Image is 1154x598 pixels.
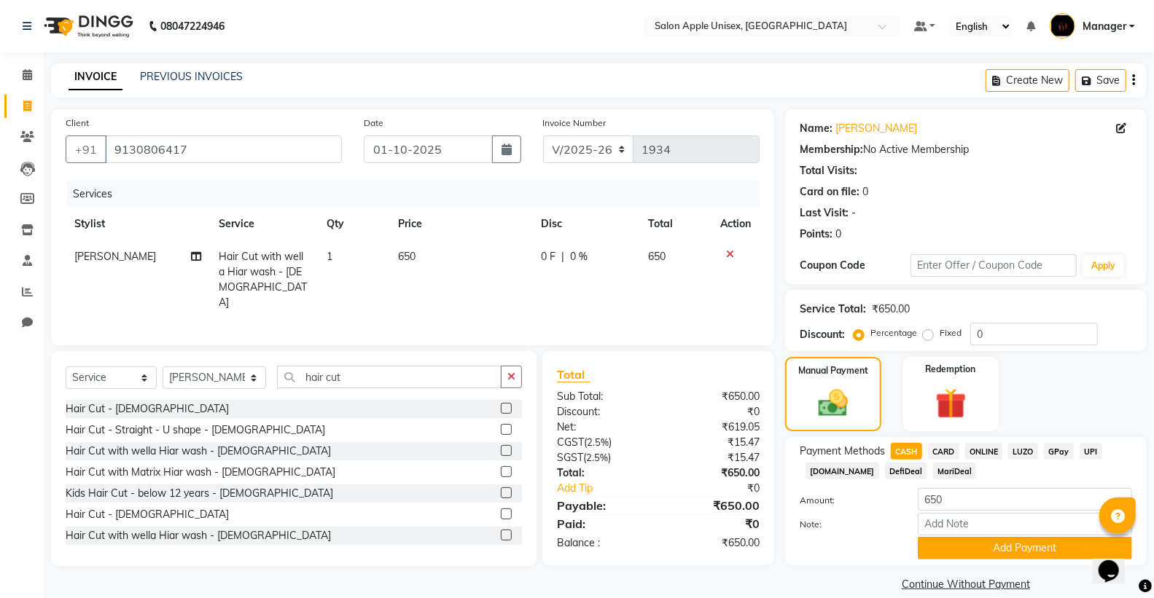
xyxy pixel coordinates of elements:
a: INVOICE [69,64,122,90]
div: Kids Hair Cut - below 12 years - [DEMOGRAPHIC_DATA] [66,486,333,501]
div: Hair Cut with wella Hiar wash - [DEMOGRAPHIC_DATA] [66,444,331,459]
span: 2.5% [586,452,608,463]
div: Membership: [800,142,863,157]
th: Qty [318,208,389,240]
span: CARD [928,443,959,460]
th: Service [210,208,318,240]
div: Paid: [546,515,658,532]
div: ( ) [546,450,658,465]
div: Hair Cut with Matrix Hiar wash - [DEMOGRAPHIC_DATA] [66,465,335,480]
div: No Active Membership [800,142,1132,157]
div: Sub Total: [546,389,658,404]
b: 08047224946 [160,6,225,47]
div: ₹650.00 [658,497,771,514]
div: Hair Cut - Straight - U shape - [DEMOGRAPHIC_DATA] [66,422,325,438]
div: ₹15.47 [658,450,771,465]
div: Total Visits: [800,163,857,178]
a: PREVIOUS INVOICES [140,70,243,83]
div: Net: [546,420,658,435]
span: 0 F [541,249,555,264]
div: Discount: [546,404,658,420]
span: CGST [557,436,584,449]
span: 650 [398,250,416,263]
span: 650 [648,250,666,263]
div: Discount: [800,327,845,342]
img: Manager [1050,13,1075,39]
div: ₹0 [658,515,771,532]
label: Redemption [926,363,976,376]
label: Percentage [870,326,917,339]
span: DefiDeal [885,463,927,479]
span: SGST [557,451,583,464]
label: Manual Payment [798,364,868,377]
th: Disc [532,208,639,240]
th: Stylist [66,208,210,240]
div: Total: [546,465,658,481]
div: ( ) [546,435,658,450]
th: Total [639,208,711,240]
div: Hair Cut with wella Hiar wash - [DEMOGRAPHIC_DATA] [66,528,331,543]
span: 0 % [570,249,588,264]
div: - [851,205,856,221]
button: Apply [1083,255,1124,277]
div: ₹650.00 [658,389,771,404]
div: ₹0 [658,404,771,420]
a: Continue Without Payment [788,577,1144,592]
div: 0 [835,227,841,242]
div: Name: [800,121,833,136]
div: ₹650.00 [872,302,910,317]
div: Points: [800,227,833,242]
img: _cash.svg [809,386,857,420]
span: CASH [891,443,922,460]
input: Add Note [918,513,1132,535]
div: Payable: [546,497,658,514]
div: ₹0 [677,481,771,496]
span: LUZO [1008,443,1038,460]
label: Date [364,117,383,130]
a: Add Tip [546,481,677,496]
span: | [561,249,564,264]
button: Save [1075,69,1126,92]
div: Service Total: [800,302,866,317]
div: Coupon Code [800,258,911,273]
span: UPI [1080,443,1102,460]
button: Create New [986,69,1069,92]
button: +91 [66,135,106,163]
div: ₹619.05 [658,420,771,435]
div: 0 [862,184,868,200]
iframe: chat widget [1093,540,1139,583]
label: Amount: [789,494,907,507]
span: MariDeal [933,463,977,479]
span: [PERSON_NAME] [74,250,156,263]
span: Total [557,367,590,382]
div: Hair Cut - [DEMOGRAPHIC_DATA] [66,401,229,417]
th: Price [389,208,532,240]
span: 1 [327,250,332,263]
div: ₹650.00 [658,465,771,481]
div: Services [67,181,771,208]
label: Invoice Number [543,117,607,130]
label: Fixed [940,326,962,339]
span: Hair Cut with wella Hiar wash - [DEMOGRAPHIC_DATA] [219,250,307,309]
a: [PERSON_NAME] [835,121,917,136]
img: _gift.svg [926,385,976,422]
div: Card on file: [800,184,859,200]
label: Client [66,117,89,130]
span: [DOMAIN_NAME] [806,463,879,479]
div: Balance : [546,535,658,551]
span: 2.5% [587,436,609,448]
input: Enter Offer / Coupon Code [911,254,1077,277]
div: ₹15.47 [658,435,771,450]
input: Search by Name/Mobile/Email/Code [105,135,342,163]
span: Payment Methods [800,444,885,459]
img: logo [37,6,137,47]
div: ₹650.00 [658,535,771,551]
div: Hair Cut - [DEMOGRAPHIC_DATA] [66,507,229,522]
input: Search or Scan [277,366,502,388]
th: Action [711,208,760,240]
span: Manager [1083,19,1126,34]
span: GPay [1044,443,1074,460]
input: Amount [918,488,1132,511]
button: Add Payment [918,537,1132,559]
label: Note: [789,518,907,531]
